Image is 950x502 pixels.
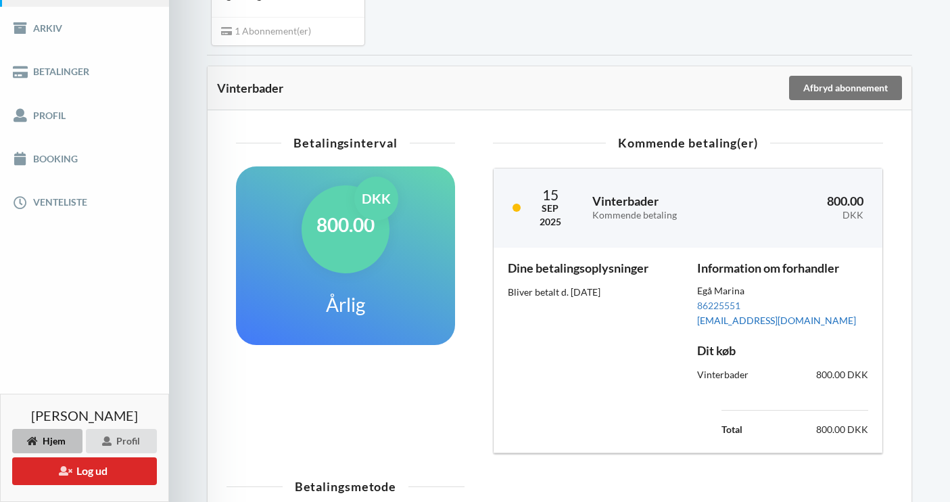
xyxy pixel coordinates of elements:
div: Afbryd abonnement [789,76,902,100]
div: Profil [86,429,157,453]
td: 800.00 DKK [768,421,868,438]
div: Vinterbader [688,359,782,391]
h3: Information om forhandler [697,260,868,276]
div: Sep [540,202,561,215]
span: [PERSON_NAME] [31,409,138,422]
div: Kommende betaling [592,210,742,221]
div: Betalingsinterval [236,137,455,149]
div: DKK [761,210,863,221]
button: Log ud [12,457,157,485]
div: DKK [354,177,398,221]
div: 2025 [540,215,561,229]
div: Vinterbader [217,81,787,95]
span: 1 Abonnement(er) [221,25,311,37]
a: [EMAIL_ADDRESS][DOMAIN_NAME] [697,315,856,326]
b: Total [721,424,742,435]
div: 15 [540,187,561,202]
div: Bliver betalt d. [DATE] [508,286,679,299]
div: Egå Marina [697,286,868,298]
h1: 800.00 [316,212,375,237]
h3: Dit køb [697,343,868,359]
h3: 800.00 [761,193,863,221]
h3: Dine betalingsoplysninger [508,260,679,276]
div: Betalingsmetode [227,480,465,493]
div: Hjem [12,429,82,453]
div: 800.00 DKK [783,359,878,391]
a: 86225551 [697,300,740,311]
div: Kommende betaling(er) [493,137,883,149]
h1: Årlig [326,292,365,317]
h3: Vinterbader [592,193,742,221]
